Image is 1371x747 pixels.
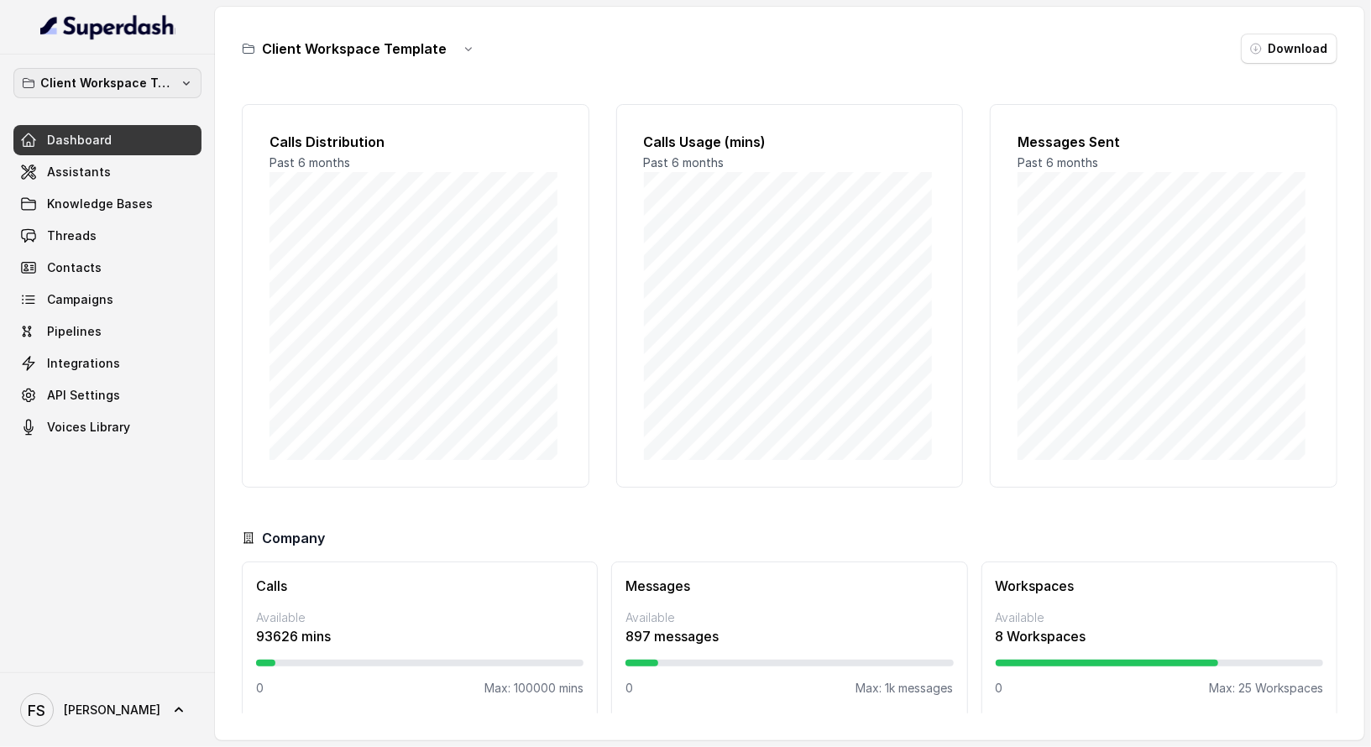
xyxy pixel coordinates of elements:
p: 897 messages [625,626,953,646]
h2: Messages Sent [1018,132,1310,152]
text: FS [29,702,46,719]
span: Voices Library [47,419,130,436]
h3: Client Workspace Template [262,39,447,59]
span: Pipelines [47,323,102,340]
span: Campaigns [47,291,113,308]
button: Download [1241,34,1337,64]
span: [PERSON_NAME] [64,702,160,718]
img: light.svg [40,13,175,40]
a: Campaigns [13,285,201,315]
a: Knowledge Bases [13,189,201,219]
a: Dashboard [13,125,201,155]
p: Available [256,609,583,626]
a: Voices Library [13,412,201,442]
span: Assistants [47,164,111,180]
span: API Settings [47,387,120,404]
p: Max: 100000 mins [484,680,583,697]
span: Threads [47,227,97,244]
p: 0 [996,680,1003,697]
span: Dashboard [47,132,112,149]
p: 0 [256,680,264,697]
p: 93626 mins [256,626,583,646]
a: Contacts [13,253,201,283]
h3: Workspaces [996,576,1323,596]
a: Threads [13,221,201,251]
a: [PERSON_NAME] [13,687,201,734]
span: Integrations [47,355,120,372]
a: Integrations [13,348,201,379]
p: 0 [625,680,633,697]
p: Available [996,609,1323,626]
span: Past 6 months [1018,155,1098,170]
h3: Messages [625,576,953,596]
h2: Calls Distribution [269,132,562,152]
h2: Calls Usage (mins) [644,132,936,152]
a: Assistants [13,157,201,187]
h3: Company [262,528,325,548]
a: API Settings [13,380,201,410]
button: Client Workspace Template [13,68,201,98]
h3: Calls [256,576,583,596]
a: Pipelines [13,316,201,347]
p: Available [625,609,953,626]
p: Max: 25 Workspaces [1209,680,1323,697]
span: Knowledge Bases [47,196,153,212]
p: Max: 1k messages [856,680,954,697]
span: Past 6 months [644,155,725,170]
p: 8 Workspaces [996,626,1323,646]
span: Contacts [47,259,102,276]
p: Client Workspace Template [40,73,175,93]
span: Past 6 months [269,155,350,170]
